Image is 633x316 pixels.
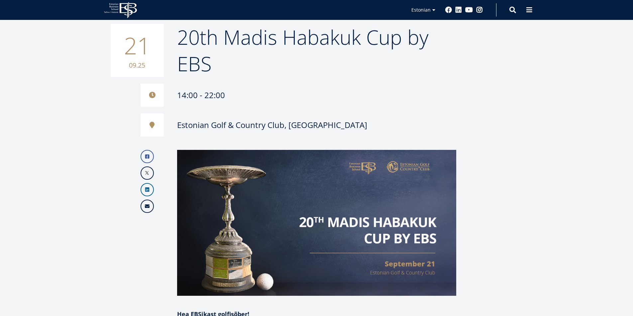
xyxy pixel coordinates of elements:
[141,167,153,179] img: X
[465,7,473,13] a: Youtube
[141,84,456,107] div: 14:00 - 22:00
[117,60,157,70] small: 09.25
[445,7,452,13] a: Facebook
[476,7,483,13] a: Instagram
[177,120,367,130] div: Estonian Golf & Country Club, [GEOGRAPHIC_DATA]
[141,200,154,213] a: Email
[141,183,154,196] a: Linkedin
[177,24,429,77] span: 20th Madis Habakuk Cup by EBS
[141,150,154,163] a: Facebook
[111,24,164,77] div: 21
[455,7,462,13] a: Linkedin
[177,150,456,296] img: 20th Madis Habakuk Cup by EBS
